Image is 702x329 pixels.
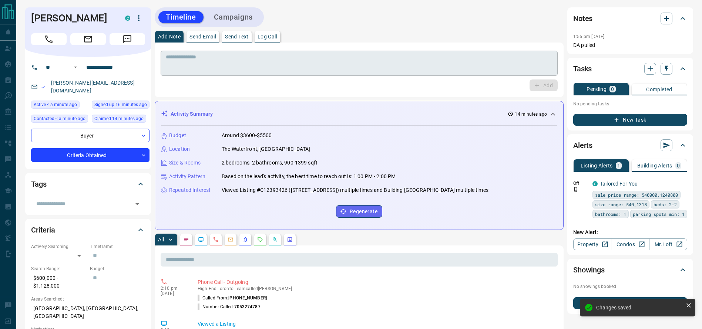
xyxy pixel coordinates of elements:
[161,107,557,121] div: Activity Summary14 minutes ago
[595,201,647,208] span: size range: 540,1318
[213,237,219,242] svg: Calls
[573,63,592,75] h2: Tasks
[94,101,147,108] span: Signed up 16 minutes ago
[654,201,677,208] span: beds: 2-2
[573,98,687,109] p: No pending tasks
[34,101,77,108] span: Active < a minute ago
[595,210,626,218] span: bathrooms: 1
[31,265,86,272] p: Search Range:
[31,148,150,162] div: Criteria Obtained
[70,33,106,45] span: Email
[198,278,555,286] p: Phone Call - Outgoing
[169,145,190,153] p: Location
[272,237,278,242] svg: Opportunities
[31,12,114,24] h1: [PERSON_NAME]
[31,302,145,322] p: [GEOGRAPHIC_DATA], [GEOGRAPHIC_DATA], [GEOGRAPHIC_DATA]
[596,305,683,311] div: Changes saved
[611,238,649,250] a: Condos
[158,34,181,39] p: Add Note
[573,180,588,187] p: Off
[41,84,46,89] svg: Email Valid
[573,136,687,154] div: Alerts
[125,16,130,21] div: condos.ca
[257,237,263,242] svg: Requests
[198,237,204,242] svg: Lead Browsing Activity
[646,87,672,92] p: Completed
[161,286,187,291] p: 2:10 pm
[228,237,234,242] svg: Emails
[573,114,687,126] button: New Task
[51,80,135,94] a: [PERSON_NAME][EMAIL_ADDRESS][DOMAIN_NAME]
[649,238,687,250] a: Mr.Loft
[189,34,216,39] p: Send Email
[31,101,88,111] div: Mon Sep 15 2025
[31,175,145,193] div: Tags
[158,11,204,23] button: Timeline
[637,163,672,168] p: Building Alerts
[31,243,86,250] p: Actively Searching:
[242,237,248,242] svg: Listing Alerts
[92,101,150,111] div: Mon Sep 15 2025
[92,115,150,125] div: Mon Sep 15 2025
[34,115,85,122] span: Contacted < a minute ago
[573,261,687,279] div: Showings
[169,186,211,194] p: Repeated Interest
[617,163,620,168] p: 1
[677,163,680,168] p: 0
[222,145,310,153] p: The Waterfront, [GEOGRAPHIC_DATA]
[31,178,46,190] h2: Tags
[258,34,277,39] p: Log Call
[573,60,687,78] div: Tasks
[573,10,687,27] div: Notes
[31,224,55,236] h2: Criteria
[171,110,213,118] p: Activity Summary
[222,132,272,139] p: Around $3600-$5500
[234,304,261,309] span: 7053274787
[228,295,267,301] span: [PHONE_NUMBER]
[633,210,685,218] span: parking spots min: 1
[94,115,144,122] span: Claimed 14 minutes ago
[198,303,261,310] p: Number Called:
[158,237,164,242] p: All
[573,264,605,276] h2: Showings
[573,297,687,309] button: New Showing
[198,295,267,301] p: Called From:
[573,228,687,236] p: New Alert:
[31,296,145,302] p: Areas Searched:
[336,205,382,218] button: Regenerate
[600,181,638,187] a: Tailored For You
[71,63,80,72] button: Open
[31,272,86,292] p: $600,000 - $1,128,000
[31,221,145,239] div: Criteria
[222,186,488,194] p: Viewed Listing #C12393426 ([STREET_ADDRESS]) multiple times and Building [GEOGRAPHIC_DATA] multip...
[169,132,186,139] p: Budget
[161,291,187,296] p: [DATE]
[587,87,607,92] p: Pending
[592,181,598,186] div: condos.ca
[225,34,249,39] p: Send Text
[198,286,555,291] p: High End Toronto Team called [PERSON_NAME]
[198,320,555,328] p: Viewed a Listing
[287,237,293,242] svg: Agent Actions
[573,283,687,290] p: No showings booked
[573,41,687,49] p: DA pulled
[573,34,605,39] p: 1:56 pm [DATE]
[611,87,614,92] p: 0
[573,187,578,192] svg: Push Notification Only
[183,237,189,242] svg: Notes
[169,159,201,167] p: Size & Rooms
[222,159,318,167] p: 2 bedrooms, 2 bathrooms, 900-1399 sqft
[595,191,678,199] span: sale price range: 540000,1240800
[169,173,205,180] p: Activity Pattern
[206,11,260,23] button: Campaigns
[31,129,150,142] div: Buyer
[90,265,145,272] p: Budget:
[31,33,67,45] span: Call
[573,238,611,250] a: Property
[31,115,88,125] div: Mon Sep 15 2025
[110,33,145,45] span: Message
[573,139,592,151] h2: Alerts
[515,111,547,118] p: 14 minutes ago
[90,243,145,250] p: Timeframe:
[573,13,592,24] h2: Notes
